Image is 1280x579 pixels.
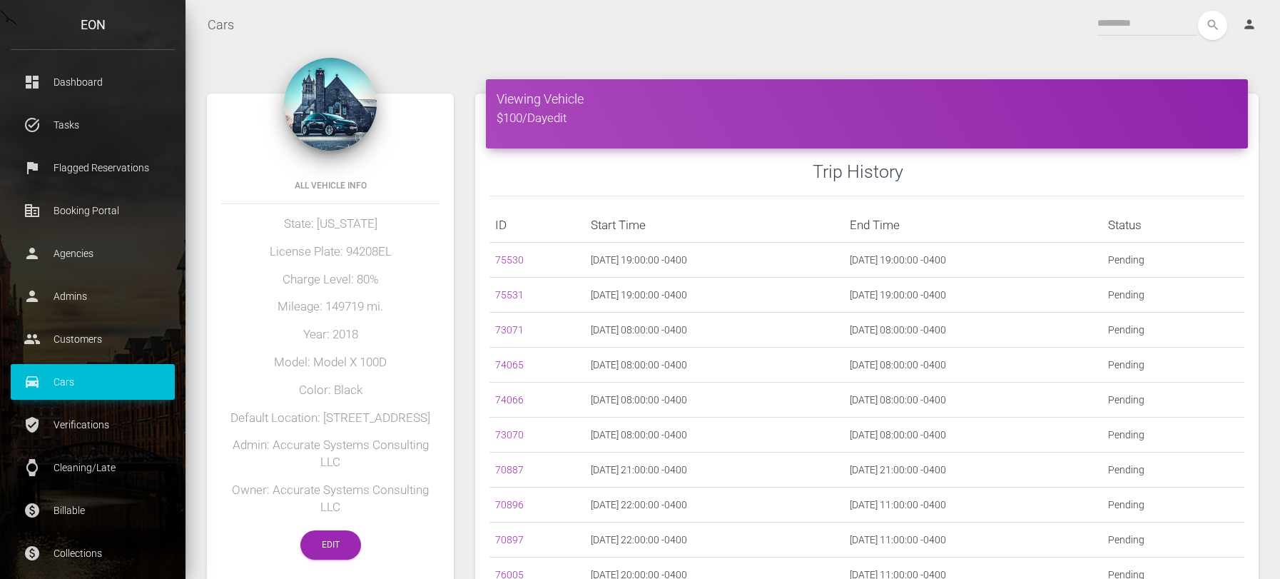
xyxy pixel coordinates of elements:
[21,157,164,178] p: Flagged Reservations
[11,535,175,571] a: paid Collections
[11,107,175,143] a: task_alt Tasks
[495,324,524,336] a: 73071
[585,383,843,418] td: [DATE] 08:00:00 -0400
[495,534,524,545] a: 70897
[21,457,164,478] p: Cleaning/Late
[495,359,524,371] a: 74065
[221,410,440,427] h5: Default Location: [STREET_ADDRESS]
[1242,17,1256,31] i: person
[11,150,175,186] a: flag Flagged Reservations
[21,414,164,435] p: Verifications
[221,354,440,371] h5: Model: Model X 100D
[813,159,1244,184] h3: Trip History
[11,493,175,528] a: paid Billable
[1102,243,1244,278] td: Pending
[1102,383,1244,418] td: Pending
[221,326,440,343] h5: Year: 2018
[844,453,1102,488] td: [DATE] 21:00:00 -0400
[1198,11,1227,40] button: search
[585,313,843,348] td: [DATE] 08:00:00 -0400
[1102,488,1244,523] td: Pending
[844,278,1102,313] td: [DATE] 19:00:00 -0400
[21,286,164,307] p: Admins
[21,500,164,521] p: Billable
[11,321,175,357] a: people Customers
[21,328,164,350] p: Customers
[585,453,843,488] td: [DATE] 21:00:00 -0400
[221,216,440,233] h5: State: [US_STATE]
[11,193,175,228] a: corporate_fare Booking Portal
[495,394,524,406] a: 74066
[844,208,1102,243] th: End Time
[585,208,843,243] th: Start Time
[221,271,440,288] h5: Charge Level: 80%
[11,64,175,100] a: dashboard Dashboard
[844,418,1102,453] td: [DATE] 08:00:00 -0400
[21,243,164,264] p: Agencies
[1102,208,1244,243] th: Status
[495,499,524,510] a: 70896
[585,348,843,383] td: [DATE] 08:00:00 -0400
[844,383,1102,418] td: [DATE] 08:00:00 -0400
[1102,348,1244,383] td: Pending
[585,488,843,523] td: [DATE] 22:00:00 -0400
[1102,453,1244,488] td: Pending
[1102,523,1244,558] td: Pending
[495,289,524,301] a: 75531
[11,407,175,443] a: verified_user Verifications
[489,208,585,243] th: ID
[21,543,164,564] p: Collections
[844,488,1102,523] td: [DATE] 11:00:00 -0400
[21,114,164,136] p: Tasks
[497,110,1237,127] h5: $100/Day
[284,58,377,151] img: 115.jpg
[495,464,524,475] a: 70887
[1102,313,1244,348] td: Pending
[221,437,440,471] h5: Admin: Accurate Systems Consulting LLC
[221,298,440,316] h5: Mileage: 149719 mi.
[21,71,164,93] p: Dashboard
[585,278,843,313] td: [DATE] 19:00:00 -0400
[21,200,164,221] p: Booking Portal
[844,313,1102,348] td: [DATE] 08:00:00 -0400
[844,348,1102,383] td: [DATE] 08:00:00 -0400
[1102,418,1244,453] td: Pending
[11,450,175,485] a: watch Cleaning/Late
[495,254,524,266] a: 75530
[221,482,440,516] h5: Owner: Accurate Systems Consulting LLC
[11,364,175,400] a: drive_eta Cars
[844,243,1102,278] td: [DATE] 19:00:00 -0400
[495,429,524,440] a: 73070
[585,523,843,558] td: [DATE] 22:00:00 -0400
[1102,278,1244,313] td: Pending
[221,243,440,261] h5: License Plate: 94208EL
[300,530,361,560] a: Edit
[844,523,1102,558] td: [DATE] 11:00:00 -0400
[11,236,175,271] a: person Agencies
[21,371,164,393] p: Cars
[11,278,175,314] a: person Admins
[208,7,234,43] a: Cars
[547,111,567,125] a: edit
[221,382,440,399] h5: Color: Black
[585,243,843,278] td: [DATE] 19:00:00 -0400
[221,179,440,192] h6: All Vehicle Info
[1231,11,1269,39] a: person
[497,90,1237,108] h4: Viewing Vehicle
[585,418,843,453] td: [DATE] 08:00:00 -0400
